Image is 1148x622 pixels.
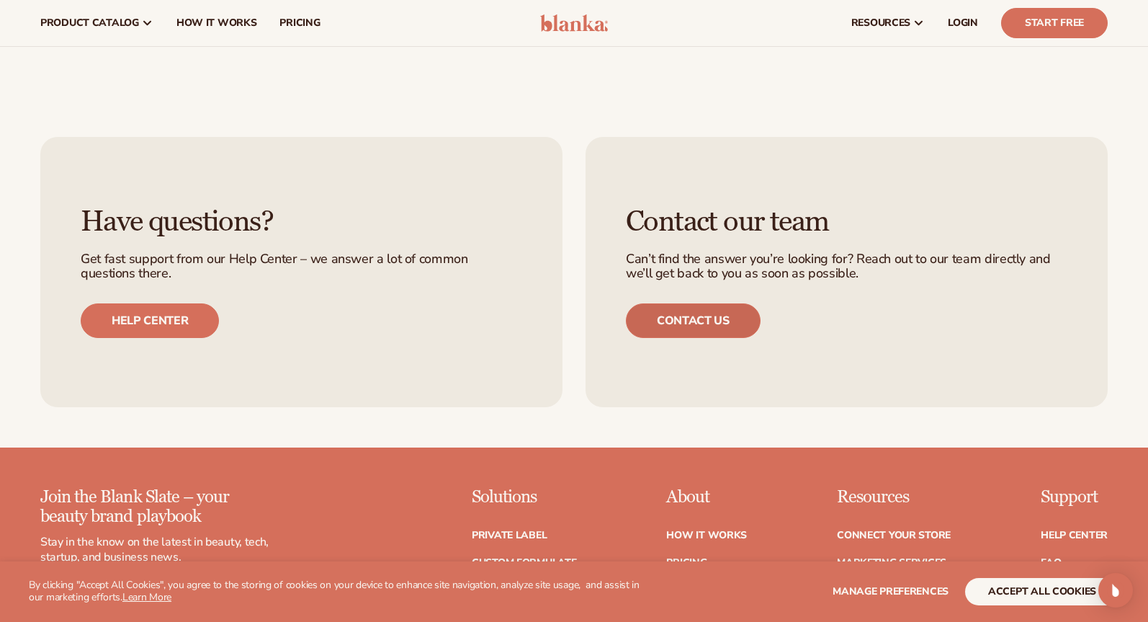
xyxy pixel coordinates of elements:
p: Resources [837,488,951,507]
a: Help center [81,303,219,338]
p: Join the Blank Slate – your beauty brand playbook [40,488,269,526]
div: Open Intercom Messenger [1098,573,1133,608]
p: Stay in the know on the latest in beauty, tech, startup, and business news. [40,535,269,565]
a: Pricing [666,558,707,568]
span: Manage preferences [833,585,949,598]
h3: Have questions? [81,206,522,238]
a: Connect your store [837,530,951,541]
p: Can’t find the answer you’re looking for? Reach out to our team directly and we’ll get back to yo... [626,252,1067,281]
span: resources [851,17,910,29]
span: How It Works [176,17,257,29]
a: How It Works [666,530,747,541]
a: Custom formulate [472,558,577,568]
a: Help Center [1041,530,1108,541]
h3: Contact our team [626,206,1067,238]
a: Private label [472,530,547,541]
p: Get fast support from our Help Center – we answer a lot of common questions there. [81,252,522,281]
span: pricing [279,17,320,29]
a: Contact us [626,303,761,338]
p: By clicking "Accept All Cookies", you agree to the storing of cookies on your device to enhance s... [29,579,647,604]
p: Solutions [472,488,577,507]
button: Manage preferences [833,578,949,605]
a: Marketing services [837,558,946,568]
p: About [666,488,747,507]
span: product catalog [40,17,139,29]
p: Support [1041,488,1108,507]
a: Start Free [1001,8,1108,38]
button: accept all cookies [965,578,1119,605]
a: Learn More [122,590,171,604]
img: logo [540,14,609,32]
a: FAQ [1041,558,1061,568]
span: LOGIN [948,17,978,29]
